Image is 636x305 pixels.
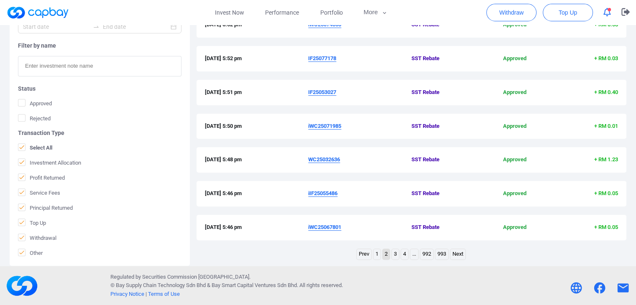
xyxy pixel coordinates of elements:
[18,99,52,107] span: Approved
[435,249,448,259] a: Page 993
[18,234,56,242] span: Withdrawal
[110,273,343,299] p: Regulated by Securities Commission [GEOGRAPHIC_DATA]. © Bay Supply Chain Technology Sdn Bhd & . A...
[18,203,73,212] span: Principal Returned
[308,55,336,61] u: IF25077178
[148,291,180,297] a: Terms of Use
[18,158,81,167] span: Investment Allocation
[410,249,418,259] a: ...
[383,249,390,259] a: Page 2 is your current page
[18,188,60,197] span: Service Fees
[265,8,299,17] span: Performance
[480,223,549,232] span: Approved
[594,156,618,163] span: + RM 1.23
[18,173,65,182] span: Profit Returned
[18,42,181,49] h5: Filter by name
[357,249,371,259] a: Previous page
[205,122,308,131] span: [DATE] 5:50 pm
[594,89,618,95] span: + RM 0.40
[18,85,181,92] h5: Status
[411,122,480,131] span: SST Rebate
[480,88,549,97] span: Approved
[411,223,480,232] span: SST Rebate
[205,155,308,164] span: [DATE] 5:48 pm
[392,249,399,259] a: Page 3
[18,114,51,122] span: Rejected
[480,54,549,63] span: Approved
[450,249,465,259] a: Next page
[411,88,480,97] span: SST Rebate
[93,23,100,30] span: swap-right
[205,54,308,63] span: [DATE] 5:52 pm
[411,155,480,164] span: SST Rebate
[18,56,181,76] input: Enter investment note name
[411,54,480,63] span: SST Rebate
[480,122,549,131] span: Approved
[486,4,536,21] button: Withdraw
[320,8,342,17] span: Portfolio
[212,282,297,288] span: Bay Smart Capital Ventures Sdn Bhd
[18,143,52,152] span: Select All
[93,23,100,30] span: to
[559,8,577,17] span: Top Up
[308,123,341,129] u: iWC25071985
[480,189,549,198] span: Approved
[18,129,181,137] h5: Transaction Type
[594,190,618,196] span: + RM 0.05
[205,88,308,97] span: [DATE] 5:51 pm
[420,249,433,259] a: Page 992
[308,89,336,95] u: IF25053027
[18,249,43,257] span: Other
[543,4,593,21] button: Top Up
[6,270,38,302] img: footerLogo
[308,190,337,196] u: iIF25055486
[110,291,144,297] a: Privacy Notice
[23,22,89,31] input: Start date
[480,155,549,164] span: Approved
[18,219,46,227] span: Top Up
[205,223,308,232] span: [DATE] 5:46 pm
[411,189,480,198] span: SST Rebate
[373,249,381,259] a: Page 1
[205,189,308,198] span: [DATE] 5:46 pm
[594,123,618,129] span: + RM 0.01
[401,249,408,259] a: Page 4
[594,55,618,61] span: + RM 0.03
[103,22,169,31] input: End date
[308,156,340,163] u: WC25032636
[308,224,341,230] u: iWC25067801
[594,224,618,230] span: + RM 0.05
